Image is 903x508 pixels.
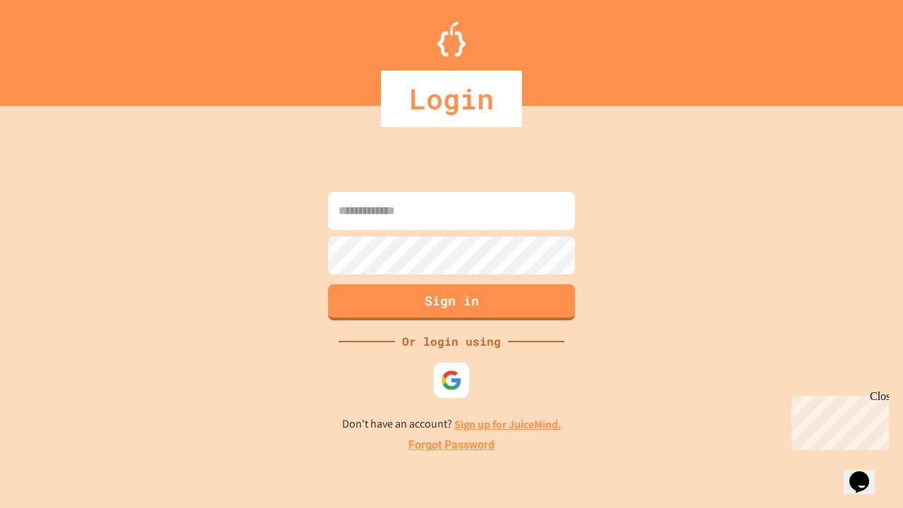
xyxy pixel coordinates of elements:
iframe: chat widget [844,452,889,494]
div: Login [381,71,522,127]
button: Sign in [328,284,575,320]
div: Or login using [395,333,508,350]
div: Chat with us now!Close [6,6,97,90]
a: Forgot Password [408,437,495,454]
p: Don't have an account? [342,416,562,433]
a: Sign up for JuiceMind. [454,417,562,432]
img: google-icon.svg [441,370,462,391]
img: Logo.svg [437,21,466,56]
iframe: chat widget [786,390,889,450]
